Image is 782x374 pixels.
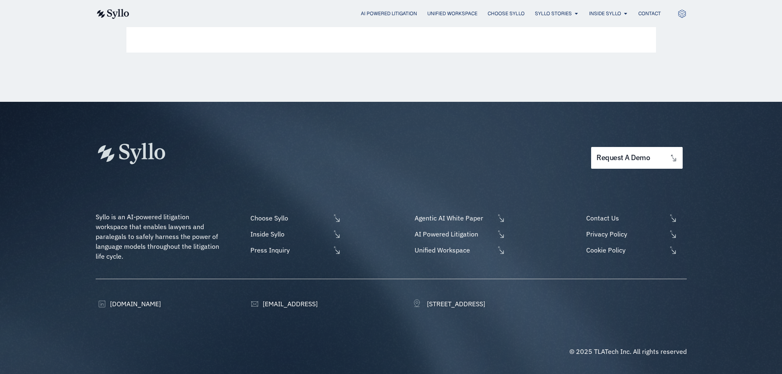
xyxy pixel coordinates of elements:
[248,229,341,239] a: Inside Syllo
[413,213,505,223] a: Agentic AI White Paper
[584,229,666,239] span: Privacy Policy
[108,299,161,309] span: [DOMAIN_NAME]
[584,229,686,239] a: Privacy Policy
[361,10,417,17] a: AI Powered Litigation
[146,10,661,18] div: Menu Toggle
[584,213,686,223] a: Contact Us
[413,213,495,223] span: Agentic AI White Paper
[569,347,687,356] span: © 2025 TLATech Inc. All rights reserved
[96,9,129,19] img: syllo
[248,213,330,223] span: Choose Syllo
[248,245,341,255] a: Press Inquiry
[248,229,330,239] span: Inside Syllo
[96,213,221,260] span: Syllo is an AI-powered litigation workspace that enables lawyers and paralegals to safely harness...
[584,245,686,255] a: Cookie Policy
[591,147,682,169] a: request a demo
[261,299,318,309] span: [EMAIL_ADDRESS]
[413,229,495,239] span: AI Powered Litigation
[248,245,330,255] span: Press Inquiry
[96,299,161,309] a: [DOMAIN_NAME]
[589,10,621,17] a: Inside Syllo
[425,299,485,309] span: [STREET_ADDRESS]
[638,10,661,17] a: Contact
[596,154,650,162] span: request a demo
[413,229,505,239] a: AI Powered Litigation
[248,299,318,309] a: [EMAIL_ADDRESS]
[535,10,572,17] a: Syllo Stories
[584,245,666,255] span: Cookie Policy
[413,299,485,309] a: [STREET_ADDRESS]
[248,213,341,223] a: Choose Syllo
[584,213,666,223] span: Contact Us
[413,245,505,255] a: Unified Workspace
[488,10,525,17] a: Choose Syllo
[427,10,477,17] a: Unified Workspace
[146,10,661,18] nav: Menu
[413,245,495,255] span: Unified Workspace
